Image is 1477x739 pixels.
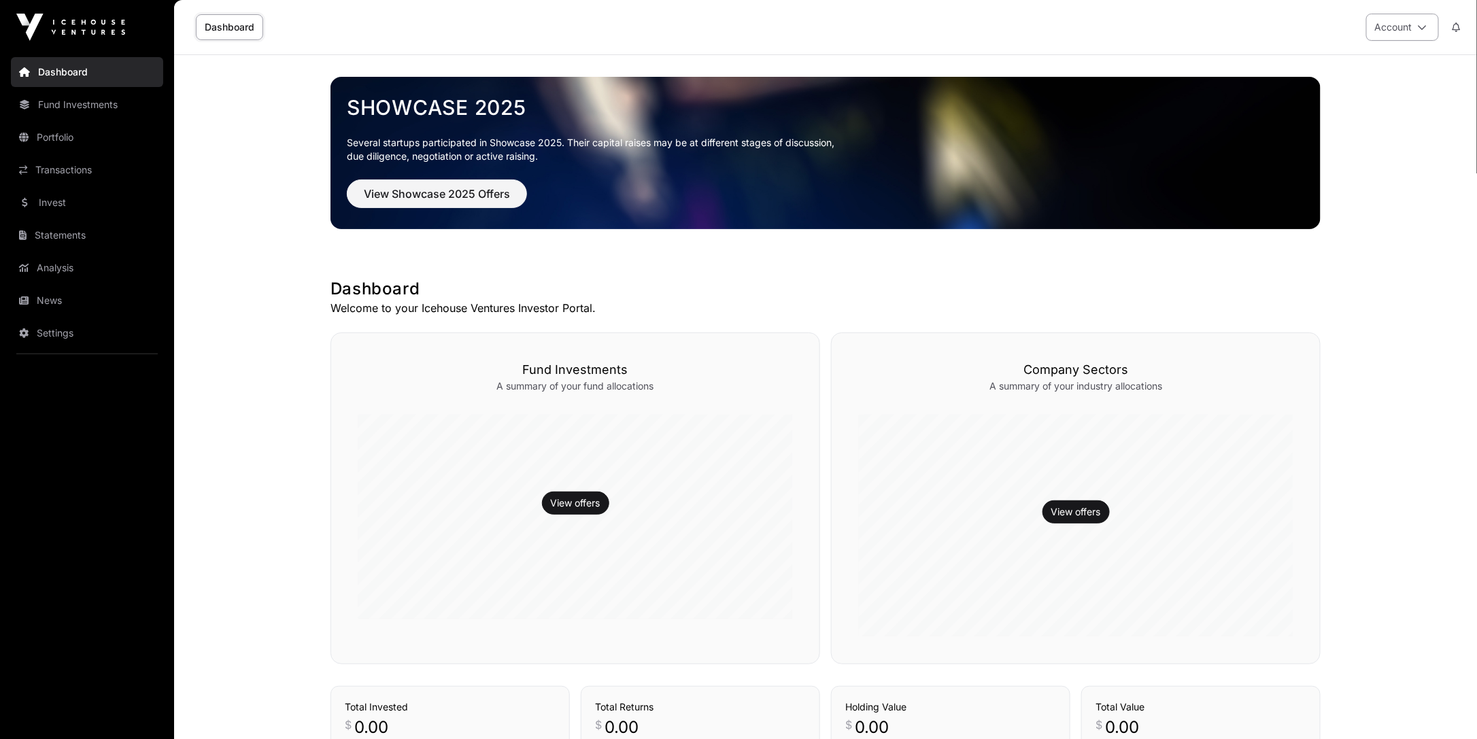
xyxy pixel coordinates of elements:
a: Statements [11,220,163,250]
a: Fund Investments [11,90,163,120]
h3: Holding Value [845,700,1056,714]
span: $ [345,717,352,733]
h3: Total Returns [595,700,806,714]
a: Dashboard [196,14,263,40]
p: Welcome to your Icehouse Ventures Investor Portal. [330,300,1321,316]
a: Invest [11,188,163,218]
a: Settings [11,318,163,348]
a: Transactions [11,155,163,185]
span: 0.00 [354,717,388,738]
a: Dashboard [11,57,163,87]
a: View offers [1051,505,1101,519]
h1: Dashboard [330,278,1321,300]
a: Analysis [11,253,163,283]
button: View offers [542,492,609,515]
a: View offers [551,496,600,510]
h3: Fund Investments [358,360,792,379]
a: Portfolio [11,122,163,152]
span: View Showcase 2025 Offers [364,186,510,202]
img: Showcase 2025 [330,77,1321,229]
a: News [11,286,163,315]
img: Icehouse Ventures Logo [16,14,125,41]
a: View Showcase 2025 Offers [347,193,527,207]
a: Showcase 2025 [347,95,1304,120]
p: A summary of your industry allocations [859,379,1293,393]
button: View offers [1042,500,1110,523]
p: A summary of your fund allocations [358,379,792,393]
span: $ [1096,717,1102,733]
h3: Total Value [1096,700,1306,714]
span: 0.00 [605,717,639,738]
button: View Showcase 2025 Offers [347,179,527,208]
span: 0.00 [1105,717,1139,738]
h3: Total Invested [345,700,556,714]
span: 0.00 [855,717,889,738]
iframe: Chat Widget [1409,674,1477,739]
span: $ [845,717,852,733]
span: $ [595,717,602,733]
p: Several startups participated in Showcase 2025. Their capital raises may be at different stages o... [347,136,1304,163]
button: Account [1366,14,1439,41]
h3: Company Sectors [859,360,1293,379]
